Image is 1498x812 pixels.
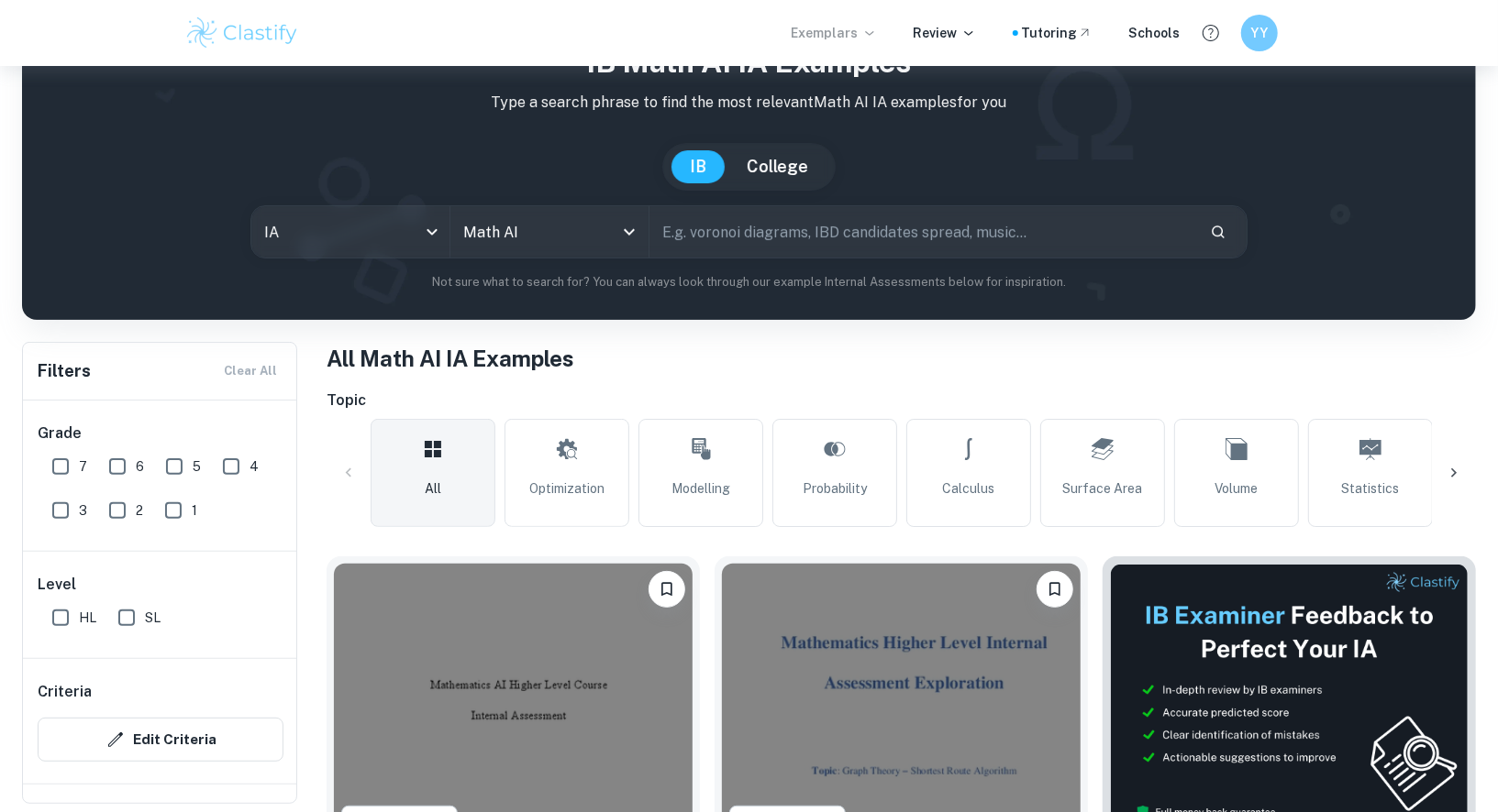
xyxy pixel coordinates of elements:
[671,150,725,183] button: IB
[193,456,201,477] span: 5
[136,456,144,477] span: 6
[38,574,283,596] h6: Level
[1248,23,1270,43] h6: YY
[79,456,87,477] span: 7
[37,92,1461,114] p: Type a search phrase to find the most relevant Math AI IA examples for you
[1215,478,1259,499] span: Volume
[327,390,1476,411] h6: Topic
[37,273,1461,291] p: Not sure what to search for? You can always look through our example Internal Assessments below f...
[1203,216,1234,247] button: Search
[250,456,259,477] span: 4
[671,478,730,499] span: Modelling
[1022,23,1093,43] a: Tutoring
[529,478,605,499] span: Optimization
[192,500,197,521] span: 1
[184,15,301,51] img: Clastify logo
[38,718,283,762] button: Edit Criteria
[1342,478,1400,499] span: Statistics
[251,206,449,258] div: IA
[616,219,642,245] button: Open
[327,342,1476,375] h1: All Math AI IA Examples
[38,422,283,444] h6: Grade
[1195,17,1226,49] button: Help and Feedback
[649,571,685,608] button: Bookmark
[79,500,87,521] span: 3
[649,206,1195,258] input: E.g. voronoi diagrams, IBD candidates spread, music...
[1129,23,1181,43] a: Schools
[79,608,96,628] span: HL
[38,681,92,703] h6: Criteria
[914,23,976,43] p: Review
[1241,15,1278,51] button: YY
[792,23,877,43] p: Exemplars
[943,478,995,499] span: Calculus
[1063,478,1143,499] span: Surface Area
[425,478,441,499] span: All
[136,500,143,521] span: 2
[1037,571,1073,608] button: Bookmark
[38,358,91,384] h6: Filters
[728,150,827,183] button: College
[803,478,867,499] span: Probability
[145,608,161,628] span: SL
